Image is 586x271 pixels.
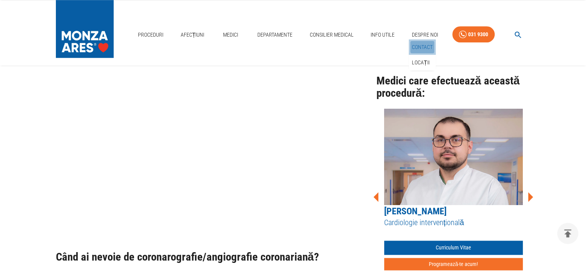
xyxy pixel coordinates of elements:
button: Programează-te acum! [384,258,523,271]
a: Proceduri [135,27,166,43]
a: [PERSON_NAME] [384,206,447,217]
a: Curriculum Vitae [384,241,523,255]
h5: Cardiologie intervențională [384,217,523,228]
h2: Când ai nevoie de coronarografie/angiografie coronariană? [56,251,370,263]
a: Contact [410,41,434,54]
img: Dr. Adrian Pop - Spitalul MONZA ARES din Cluj Napoca [384,109,523,205]
a: Locații [410,56,431,69]
a: Info Utile [368,27,398,43]
button: delete [557,223,578,244]
iframe: Coronarografie | ARES | Inovație în cardiologie [56,64,370,239]
a: Consilier Medical [306,27,356,43]
nav: secondary mailbox folders [409,39,436,71]
div: 031 9300 [468,30,488,39]
a: 031 9300 [452,26,495,43]
a: Medici [218,27,243,43]
div: Contact [409,39,436,55]
h2: Medici care efectuează această procedură: [376,75,531,99]
a: Afecțiuni [178,27,208,43]
div: Locații [409,55,436,71]
a: Departamente [254,27,296,43]
a: Despre Noi [409,27,441,43]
